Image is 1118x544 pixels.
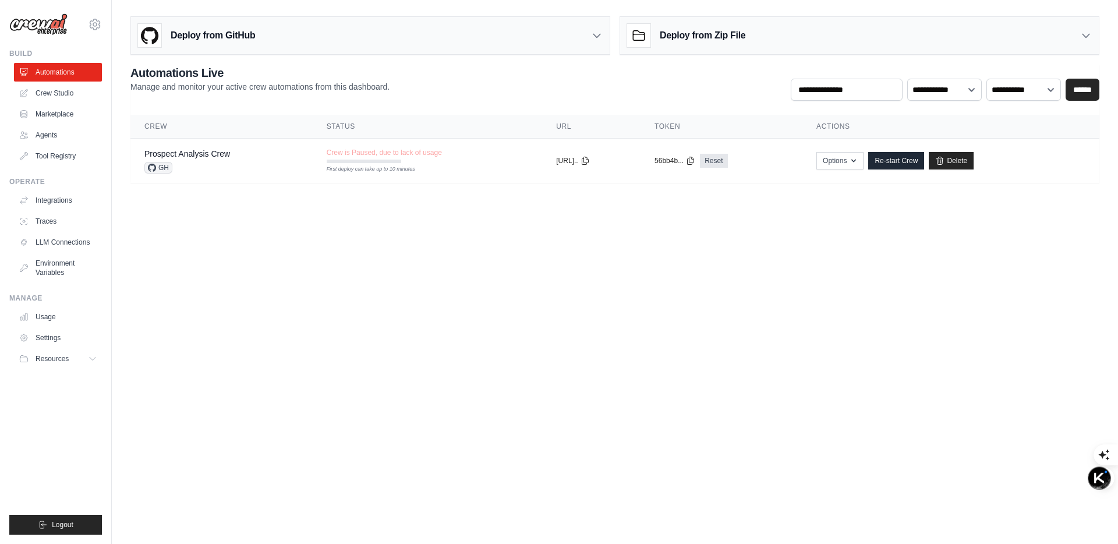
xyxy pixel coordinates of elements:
[14,233,102,252] a: LLM Connections
[654,156,695,165] button: 56bb4b...
[868,152,924,169] a: Re-start Crew
[9,13,68,36] img: Logo
[14,126,102,144] a: Agents
[14,212,102,231] a: Traces
[9,49,102,58] div: Build
[14,254,102,282] a: Environment Variables
[542,115,641,139] th: URL
[130,115,313,139] th: Crew
[14,349,102,368] button: Resources
[700,154,727,168] a: Reset
[14,105,102,123] a: Marketplace
[138,24,161,47] img: GitHub Logo
[9,515,102,535] button: Logout
[929,152,974,169] a: Delete
[36,354,69,363] span: Resources
[171,29,255,43] h3: Deploy from GitHub
[327,165,401,174] div: First deploy can take up to 10 minutes
[327,148,442,157] span: Crew is Paused, due to lack of usage
[9,177,102,186] div: Operate
[14,84,102,103] a: Crew Studio
[14,328,102,347] a: Settings
[660,29,745,43] h3: Deploy from Zip File
[14,308,102,326] a: Usage
[52,520,73,529] span: Logout
[14,63,102,82] a: Automations
[802,115,1099,139] th: Actions
[14,147,102,165] a: Tool Registry
[641,115,802,139] th: Token
[313,115,543,139] th: Status
[144,162,172,174] span: GH
[130,65,390,81] h2: Automations Live
[130,81,390,93] p: Manage and monitor your active crew automations from this dashboard.
[9,294,102,303] div: Manage
[816,152,864,169] button: Options
[14,191,102,210] a: Integrations
[144,149,230,158] a: Prospect Analysis Crew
